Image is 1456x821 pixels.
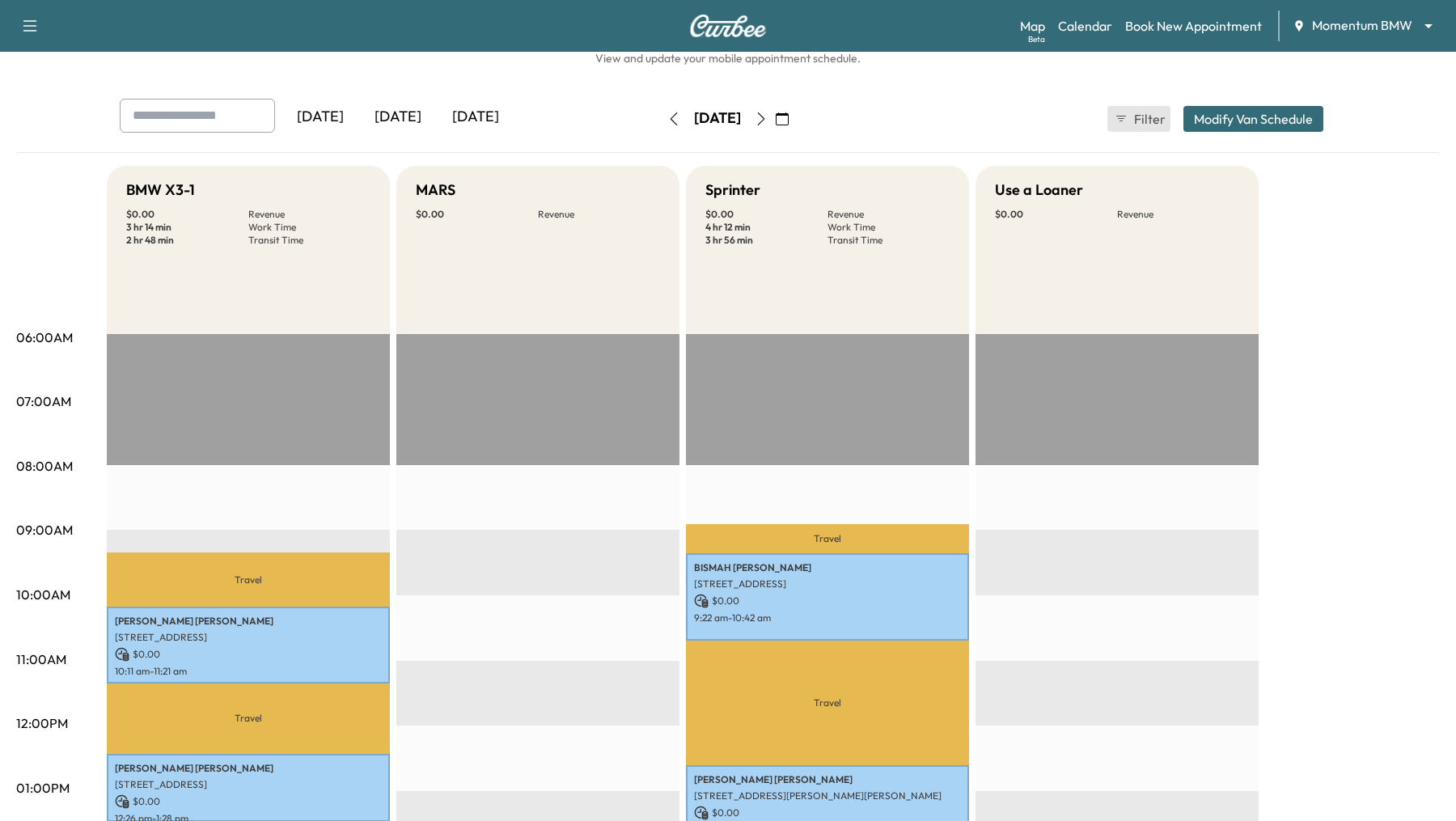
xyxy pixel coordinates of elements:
p: [PERSON_NAME] [PERSON_NAME] [115,615,382,628]
h5: MARS [416,179,455,201]
div: [DATE] [437,99,514,136]
p: $ 0.00 [126,208,248,221]
p: 9:22 am - 10:42 am [694,612,961,624]
div: [DATE] [694,108,741,129]
h5: BMW X3-1 [126,179,195,201]
p: $ 0.00 [115,794,382,809]
p: 3 hr 14 min [126,221,248,234]
a: Book New Appointment [1125,16,1262,36]
p: 3 hr 56 min [705,234,827,247]
p: [STREET_ADDRESS] [694,578,961,590]
p: 12:00PM [16,713,68,733]
p: BISMAH [PERSON_NAME] [694,561,961,574]
p: Work Time [248,221,370,234]
p: $ 0.00 [115,647,382,662]
p: $ 0.00 [694,594,961,608]
img: Curbee Logo [689,15,767,37]
p: [STREET_ADDRESS] [115,631,382,644]
p: Travel [686,641,969,764]
p: Travel [107,552,390,607]
p: $ 0.00 [694,806,961,820]
p: 06:00AM [16,328,73,347]
h5: Sprinter [705,179,760,201]
p: Transit Time [827,234,950,247]
span: Momentum BMW [1312,16,1412,35]
p: [PERSON_NAME] [PERSON_NAME] [694,773,961,786]
span: Filter [1134,109,1163,129]
p: [PERSON_NAME] [PERSON_NAME] [115,762,382,775]
p: 10:11 am - 11:21 am [115,665,382,678]
p: $ 0.00 [705,208,827,221]
h5: Use a Loaner [995,179,1083,201]
h6: View and update your mobile appointment schedule. [16,50,1440,66]
p: Travel [107,683,390,754]
a: Calendar [1058,16,1112,36]
p: Revenue [1117,208,1239,221]
p: [STREET_ADDRESS][PERSON_NAME][PERSON_NAME] [694,789,961,802]
p: $ 0.00 [995,208,1117,221]
a: MapBeta [1020,16,1045,36]
p: 4 hr 12 min [705,221,827,234]
p: 11:00AM [16,650,66,669]
div: [DATE] [359,99,437,136]
p: Transit Time [248,234,370,247]
button: Modify Van Schedule [1183,106,1323,132]
p: Work Time [827,221,950,234]
div: [DATE] [281,99,359,136]
button: Filter [1107,106,1170,132]
p: [STREET_ADDRESS] [115,778,382,791]
p: 07:00AM [16,391,71,411]
p: Revenue [827,208,950,221]
p: Travel [686,524,969,553]
p: Revenue [538,208,660,221]
p: 10:00AM [16,585,70,604]
div: Beta [1028,33,1045,45]
p: 2 hr 48 min [126,234,248,247]
p: $ 0.00 [416,208,538,221]
p: 01:00PM [16,778,70,798]
p: 08:00AM [16,456,73,476]
p: Revenue [248,208,370,221]
p: 09:00AM [16,520,73,540]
